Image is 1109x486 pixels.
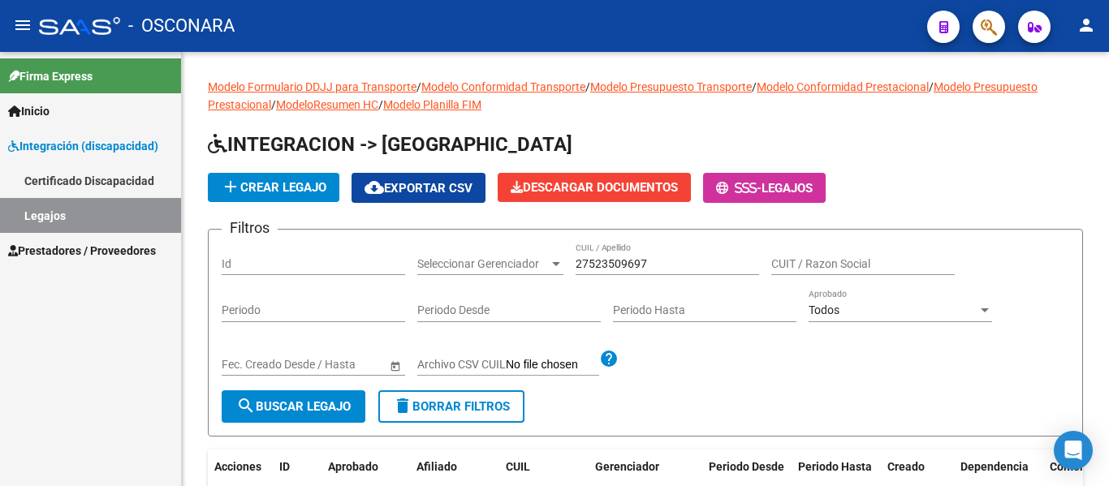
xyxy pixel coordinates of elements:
mat-icon: help [599,349,619,368]
span: - OSCONARA [128,8,235,44]
a: Modelo Planilla FIM [383,98,481,111]
span: Descargar Documentos [511,180,678,195]
mat-icon: cloud_download [365,178,384,197]
span: Todos [809,303,839,316]
button: Descargar Documentos [498,173,691,202]
span: Periodo Desde [709,460,784,473]
span: Afiliado [416,460,457,473]
button: Crear Legajo [208,173,339,202]
span: Integración (discapacidad) [8,137,158,155]
span: Legajos [762,181,813,196]
mat-icon: add [221,177,240,196]
span: Crear Legajo [221,180,326,195]
button: -Legajos [703,173,826,203]
mat-icon: delete [393,396,412,415]
a: ModeloResumen HC [276,98,378,111]
span: CUIL [506,460,530,473]
button: Borrar Filtros [378,390,524,423]
input: Archivo CSV CUIL [506,358,599,372]
span: Prestadores / Proveedores [8,242,156,260]
a: Modelo Conformidad Transporte [421,80,585,93]
span: Gerenciador [595,460,659,473]
span: Archivo CSV CUIL [417,358,506,371]
span: Creado [887,460,925,473]
input: Fecha fin [295,358,374,372]
span: Buscar Legajo [236,399,351,414]
span: Seleccionar Gerenciador [417,257,549,271]
div: Open Intercom Messenger [1054,431,1093,470]
button: Buscar Legajo [222,390,365,423]
span: Borrar Filtros [393,399,510,414]
span: Acciones [214,460,261,473]
span: Aprobado [328,460,378,473]
h3: Filtros [222,217,278,239]
span: Dependencia [960,460,1029,473]
mat-icon: person [1077,15,1096,35]
button: Exportar CSV [352,173,485,203]
span: Periodo Hasta [798,460,872,473]
a: Modelo Presupuesto Transporte [590,80,752,93]
mat-icon: menu [13,15,32,35]
input: Fecha inicio [222,358,281,372]
span: - [716,181,762,196]
button: Open calendar [386,357,403,374]
span: Firma Express [8,67,93,85]
span: ID [279,460,290,473]
span: Inicio [8,102,50,120]
mat-icon: search [236,396,256,415]
a: Modelo Formulario DDJJ para Transporte [208,80,416,93]
span: INTEGRACION -> [GEOGRAPHIC_DATA] [208,133,572,156]
span: Exportar CSV [365,181,473,196]
a: Modelo Conformidad Prestacional [757,80,929,93]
